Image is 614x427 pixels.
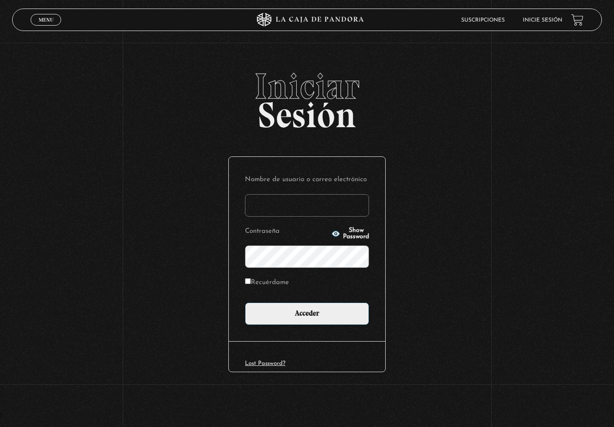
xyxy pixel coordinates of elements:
[12,68,601,104] span: Iniciar
[523,18,562,23] a: Inicie sesión
[245,276,289,290] label: Recuérdame
[245,225,329,239] label: Contraseña
[245,360,285,366] a: Lost Password?
[12,68,601,126] h2: Sesión
[343,227,369,240] span: Show Password
[36,25,57,31] span: Cerrar
[245,173,369,187] label: Nombre de usuario o correo electrónico
[331,227,369,240] button: Show Password
[571,14,583,26] a: View your shopping cart
[245,278,251,284] input: Recuérdame
[39,17,53,22] span: Menu
[245,302,369,325] input: Acceder
[461,18,505,23] a: Suscripciones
